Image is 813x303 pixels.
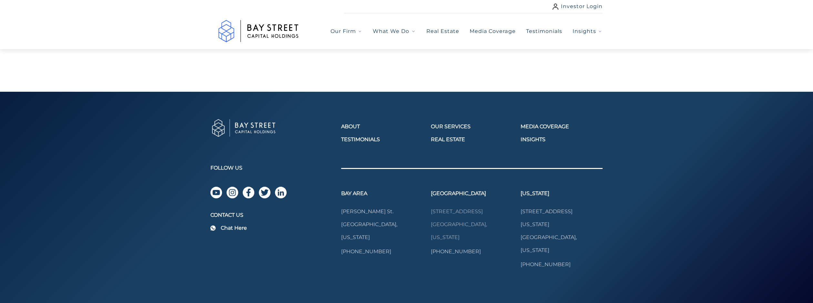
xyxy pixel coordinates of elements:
[243,187,254,198] a: facebook
[210,164,341,172] h2: Follow Us
[341,248,423,256] a: [PHONE_NUMBER]
[573,27,596,35] span: Insights
[341,123,423,131] a: About
[216,223,252,233] a: Chat Here
[431,190,513,201] h3: [GEOGRAPHIC_DATA]
[573,27,603,35] button: Insights
[521,190,603,201] h3: [US_STATE]
[210,13,307,49] a: Go to home page
[210,187,222,198] a: youtube
[431,136,513,143] a: Real Estate
[470,27,516,35] a: Media Coverage
[341,136,423,143] a: Testimonials
[330,27,362,35] button: Our Firm
[553,4,558,10] img: user icon
[227,187,238,198] a: instagram
[521,205,603,257] a: [STREET_ADDRESS][US_STATE][GEOGRAPHIC_DATA], [US_STATE]
[330,27,356,35] span: Our Firm
[431,248,513,256] a: [PHONE_NUMBER]
[521,261,603,268] a: [PHONE_NUMBER]
[431,205,513,244] a: [STREET_ADDRESS][GEOGRAPHIC_DATA], [US_STATE]
[259,187,270,198] a: twitter
[341,205,423,244] a: [PERSON_NAME] St.[GEOGRAPHIC_DATA], [US_STATE]
[210,211,341,219] h4: Contact Us
[431,123,513,131] a: Our Services
[426,27,459,35] a: Real Estate
[277,189,285,196] img: icon
[210,118,341,138] a: Go to home page
[526,27,562,35] a: Testimonials
[553,3,603,10] a: Investor Login
[341,190,423,201] h3: Bay Area
[521,136,603,143] a: Insights
[373,27,416,35] button: What We Do
[521,123,603,131] a: Media Coverage
[275,187,287,198] a: linkedin
[210,13,307,49] img: Logo
[373,27,409,35] span: What We Do
[210,118,278,138] img: Baystreet Capital Holdings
